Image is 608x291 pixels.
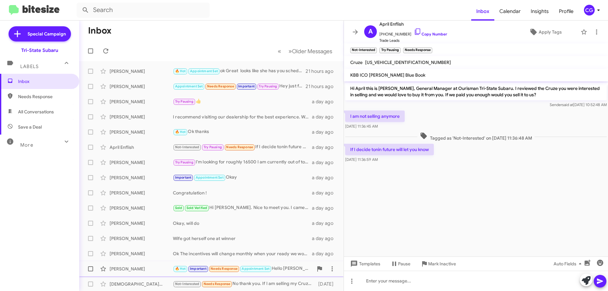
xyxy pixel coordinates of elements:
[312,98,339,105] div: a day ago
[312,159,339,166] div: a day ago
[173,98,312,105] div: 👍
[110,98,173,105] div: [PERSON_NAME]
[306,68,339,74] div: 21 hours ago
[110,250,173,257] div: [PERSON_NAME]
[471,2,494,21] a: Inbox
[292,48,332,55] span: Older Messages
[196,175,224,180] span: Appointment Set
[211,267,237,271] span: Needs Response
[345,157,378,162] span: [DATE] 11:36:59 AM
[110,205,173,211] div: [PERSON_NAME]
[584,5,595,16] div: CG
[344,258,385,269] button: Templates
[285,45,336,58] button: Next
[110,220,173,226] div: [PERSON_NAME]
[18,109,54,115] span: All Conversations
[88,26,111,36] h1: Inbox
[18,93,72,100] span: Needs Response
[345,83,607,100] p: Hi April this is [PERSON_NAME], General Manager at Ourisman Tri-State Subaru. I reviewed the Cruz...
[77,3,210,18] input: Search
[274,45,285,58] button: Previous
[173,280,315,288] div: No thank you. If I am selling my Cruze it would be as a trade in for a car I'm purchasing.
[312,250,339,257] div: a day ago
[242,267,269,271] span: Appointment Set
[110,281,173,287] div: [DEMOGRAPHIC_DATA][PERSON_NAME]
[173,250,312,257] div: Ok The incentives will change monthly when your ready we would love to earn your business. Did al...
[306,83,339,90] div: 21 hours ago
[403,47,432,53] small: Needs Response
[175,99,193,104] span: Try Pausing
[350,72,425,78] span: KBB ICO [PERSON_NAME] Blue Book
[173,265,313,272] div: Hello [PERSON_NAME], I got my offer back and was wondering if we could negotiate that a little bi...
[207,84,234,88] span: Needs Response
[417,132,535,141] span: Tagged as 'Not-Interested' on [DATE] 11:36:48 AM
[175,145,199,149] span: Not-Interested
[173,204,312,212] div: Hi [PERSON_NAME]. Nice to meet you. I came in [DATE] and worked with [PERSON_NAME]. I actually bo...
[312,174,339,181] div: a day ago
[173,83,306,90] div: Hey just following up on this
[173,174,312,181] div: Okay
[226,145,253,149] span: Needs Response
[539,26,562,38] span: Apply Tags
[20,64,39,69] span: Labels
[312,144,339,150] div: a day ago
[274,45,336,58] nav: Page navigation example
[18,78,72,85] span: Inbox
[526,2,554,21] a: Insights
[28,31,66,37] span: Special Campaign
[345,144,434,155] p: If I decide tonin future will let you know
[345,124,378,129] span: [DATE] 11:36:45 AM
[312,114,339,120] div: a day ago
[368,27,373,37] span: A
[110,68,173,74] div: [PERSON_NAME]
[548,258,589,269] button: Auto Fields
[190,267,206,271] span: Important
[415,258,461,269] button: Mark Inactive
[175,206,182,210] span: Sold
[204,145,222,149] span: Try Pausing
[110,266,173,272] div: [PERSON_NAME]
[175,160,193,164] span: Try Pausing
[173,159,312,166] div: I'm looking for roughly 16500 I am currently out of town at a work event but when I come back I c...
[579,5,601,16] button: CG
[554,258,584,269] span: Auto Fields
[278,47,281,55] span: «
[312,235,339,242] div: a day ago
[562,102,573,107] span: said at
[110,174,173,181] div: [PERSON_NAME]
[312,190,339,196] div: a day ago
[238,84,255,88] span: Important
[175,69,186,73] span: 🔥 Hot
[312,220,339,226] div: a day ago
[554,2,579,21] span: Profile
[187,206,207,210] span: Sold Verified
[513,26,578,38] button: Apply Tags
[110,190,173,196] div: [PERSON_NAME]
[379,20,447,28] span: April Enflish
[110,83,173,90] div: [PERSON_NAME]
[428,258,456,269] span: Mark Inactive
[345,111,405,122] p: I am not selling anymore
[175,84,203,88] span: Appointment Set
[110,144,173,150] div: April Enflish
[385,258,415,269] button: Pause
[494,2,526,21] span: Calendar
[175,175,192,180] span: Important
[288,47,292,55] span: »
[175,267,186,271] span: 🔥 Hot
[110,235,173,242] div: [PERSON_NAME]
[173,114,312,120] div: I recommend visiting our dealership for the best experience. Would you like to schedule an appoin...
[175,282,199,286] span: Not-Interested
[173,128,312,136] div: Ok thanks
[20,142,33,148] span: More
[175,130,186,134] span: 🔥 Hot
[110,159,173,166] div: [PERSON_NAME]
[550,102,607,107] span: Sender [DATE] 10:52:48 AM
[9,26,71,41] a: Special Campaign
[190,69,218,73] span: Appointment Set
[312,129,339,135] div: a day ago
[350,47,377,53] small: Not-Interested
[110,129,173,135] div: [PERSON_NAME]
[173,190,312,196] div: Congratulation !
[379,28,447,37] span: [PHONE_NUMBER]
